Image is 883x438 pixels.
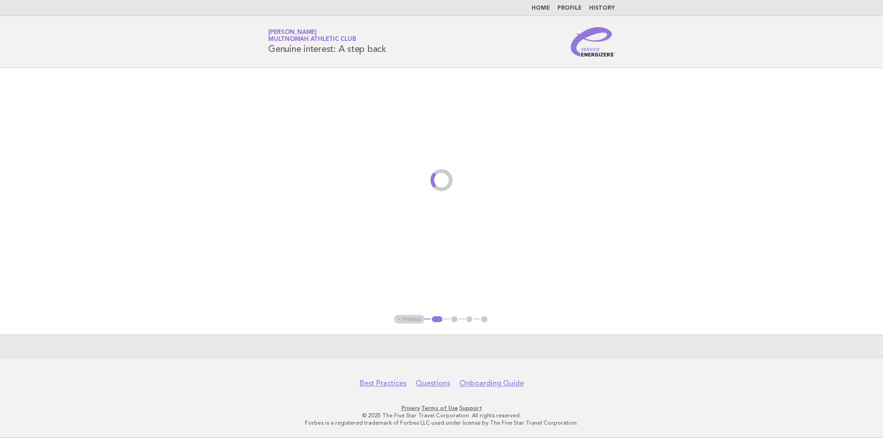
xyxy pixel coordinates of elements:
[268,29,356,42] a: [PERSON_NAME]Multnomah Athletic Club
[557,6,582,11] a: Profile
[459,405,482,411] a: Support
[421,405,458,411] a: Terms of Use
[160,404,723,412] p: · ·
[401,405,420,411] a: Privacy
[360,379,407,388] a: Best Practices
[268,37,356,43] span: Multnomah Athletic Club
[268,30,386,54] h1: Genuine interest: A step back
[589,6,615,11] a: History
[416,379,450,388] a: Questions
[532,6,550,11] a: Home
[160,412,723,419] p: © 2025 The Five Star Travel Corporation. All rights reserved.
[571,27,615,57] img: Service Energizers
[459,379,524,388] a: Onboarding Guide
[160,419,723,427] p: Forbes is a registered trademark of Forbes LLC used under license by The Five Star Travel Corpora...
